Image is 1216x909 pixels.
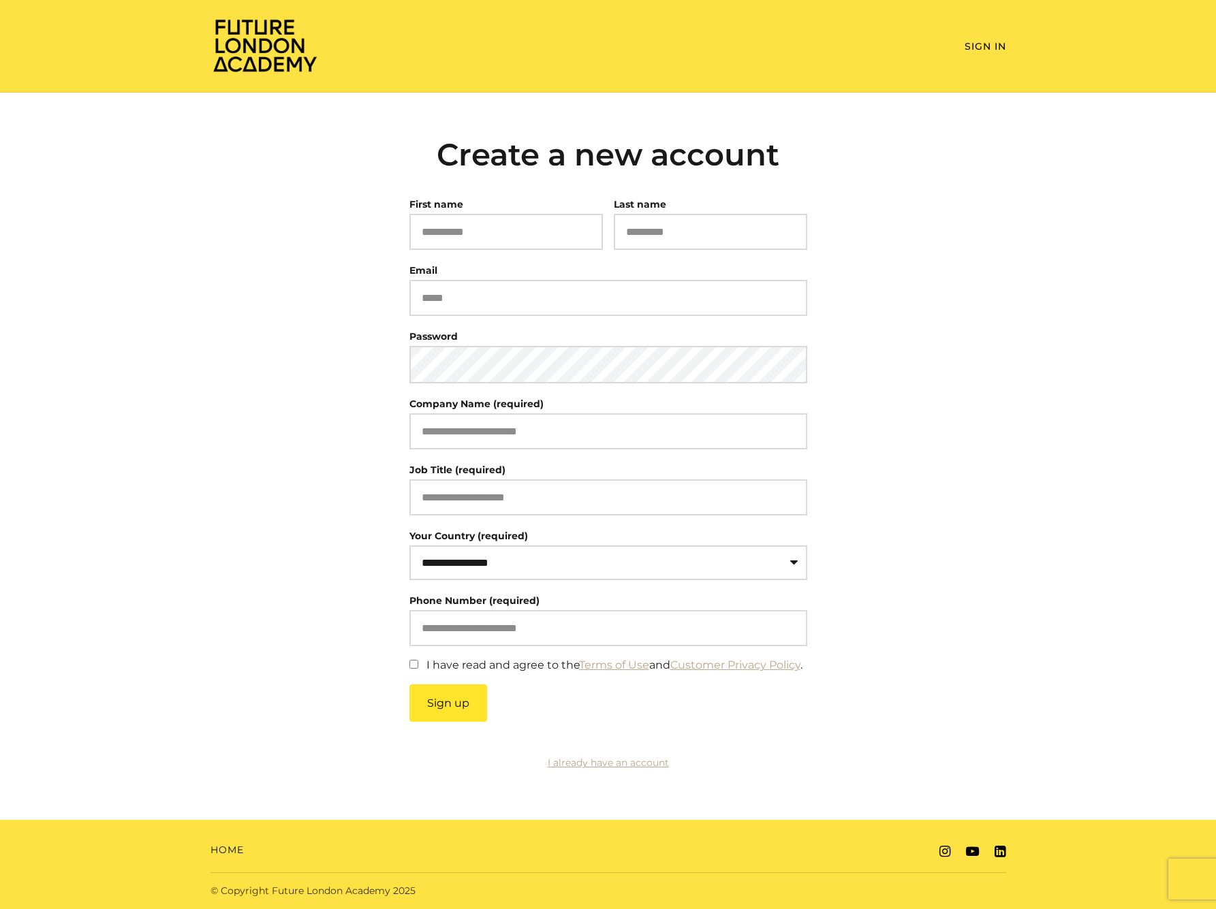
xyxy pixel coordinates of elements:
label: Email [409,261,437,280]
label: Your Country (required) [409,530,528,542]
a: Customer Privacy Policy [670,658,800,671]
label: Password [409,327,458,346]
button: Sign up [409,684,487,722]
img: Home Page [211,18,319,73]
a: I already have an account [548,756,669,769]
label: Last name [614,198,666,210]
a: Terms of Use [579,658,649,671]
label: Phone Number (required) [409,591,540,610]
label: First name [409,198,463,210]
a: Sign In [965,40,1006,52]
label: Company Name (required) [409,394,544,413]
label: Job Title (required) [409,460,505,479]
div: © Copyright Future London Academy 2025 [200,884,608,898]
label: I have read and agree to the and . [426,658,802,671]
h2: Create a new account [409,136,807,173]
a: Home [211,843,244,857]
